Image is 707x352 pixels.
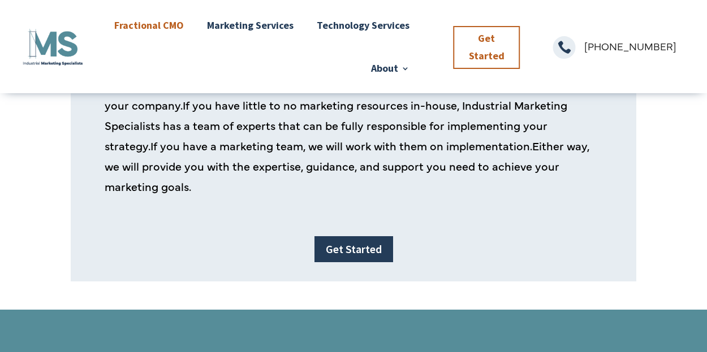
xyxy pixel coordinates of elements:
[553,36,576,59] span: 
[371,47,409,90] a: About
[314,236,393,262] a: Get Started
[105,138,589,194] span: Either way, we will provide you with the expertise, guidance, and support you need to achieve you...
[150,138,532,153] span: If you have a marketing team, we will work with them on implementation.
[105,97,567,153] span: If you have little to no marketing resources in-house, Industrial Marketing Specialists has a tea...
[453,26,520,69] a: Get Started
[207,4,294,47] a: Marketing Services
[114,4,184,47] a: Fractional CMO
[317,4,409,47] a: Technology Services
[584,36,686,57] p: [PHONE_NUMBER]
